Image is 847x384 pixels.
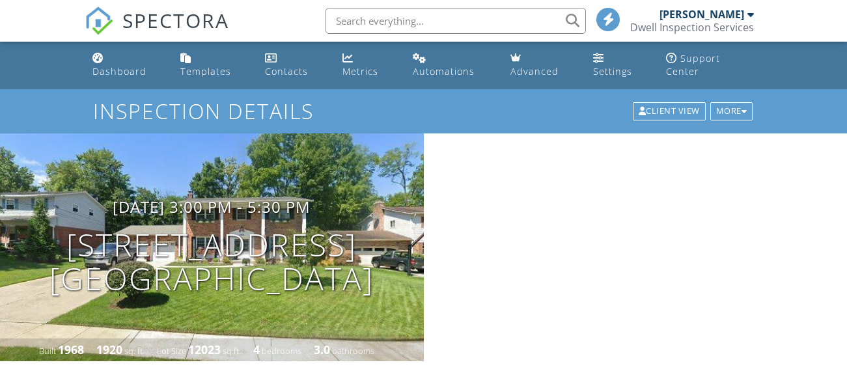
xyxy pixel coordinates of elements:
a: Automations (Basic) [408,47,495,84]
a: Dashboard [87,47,165,84]
div: 1920 [96,342,122,357]
div: Client View [633,102,706,120]
a: Templates [175,47,249,84]
div: 1968 [58,342,84,357]
h3: [DATE] 3:00 pm - 5:30 pm [113,198,311,215]
img: The Best Home Inspection Software - Spectora [85,7,113,35]
a: Settings [588,47,650,84]
a: Support Center [661,47,760,84]
div: Contacts [265,65,308,77]
input: Search everything... [326,8,586,34]
a: SPECTORA [85,18,229,45]
div: Metrics [342,65,378,77]
a: Client View [632,104,709,116]
span: bedrooms [262,345,301,357]
div: [PERSON_NAME] [660,8,744,21]
div: 4 [253,342,260,357]
span: Built [39,345,56,357]
div: Templates [180,65,231,77]
a: Metrics [337,47,396,84]
span: Lot Size [157,345,186,357]
div: More [710,102,753,120]
div: Dwell Inspection Services [630,21,754,34]
span: sq. ft. [124,345,145,357]
span: sq.ft. [223,345,241,357]
span: bathrooms [332,345,374,357]
div: Support Center [666,52,720,77]
div: Settings [593,65,632,77]
span: SPECTORA [122,7,229,34]
h1: [STREET_ADDRESS] [GEOGRAPHIC_DATA] [49,228,374,297]
a: Contacts [260,47,327,84]
div: Advanced [510,65,559,77]
div: 12023 [188,342,221,357]
a: Advanced [505,47,577,84]
div: Automations [413,65,475,77]
h1: Inspection Details [93,100,754,122]
div: 3.0 [314,342,330,357]
div: Dashboard [92,65,146,77]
